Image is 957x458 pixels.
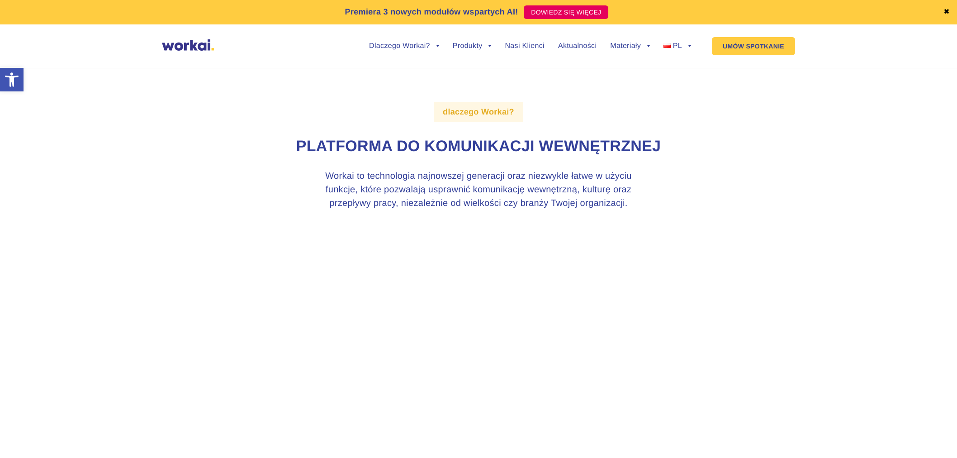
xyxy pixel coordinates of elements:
p: Premiera 3 nowych modułów wspartych AI! [345,6,518,18]
a: Produkty [453,43,492,50]
h1: Platforma do komunikacji wewnętrznej [227,136,730,157]
a: Dlaczego Workai? [369,43,439,50]
a: ✖ [943,9,950,16]
a: Materiały [610,43,650,50]
label: dlaczego Workai? [434,102,523,122]
a: Aktualności [558,43,597,50]
a: UMÓW SPOTKANIE [712,37,795,55]
a: Nasi Klienci [505,43,544,50]
h3: Workai to technologia najnowszej generacji oraz niezwykle łatwe w użyciu funkcje, które pozwalają... [309,169,648,210]
a: DOWIEDZ SIĘ WIĘCEJ [524,5,608,19]
span: PL [673,42,682,50]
